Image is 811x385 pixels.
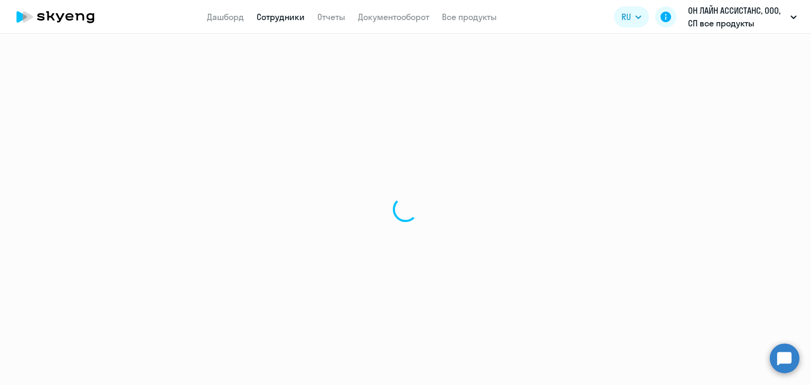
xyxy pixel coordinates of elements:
[358,12,429,22] a: Документооборот
[683,4,802,30] button: ОН ЛАЙН АССИСТАНС, ООО, СП все продукты
[614,6,649,27] button: RU
[207,12,244,22] a: Дашборд
[442,12,497,22] a: Все продукты
[688,4,786,30] p: ОН ЛАЙН АССИСТАНС, ООО, СП все продукты
[317,12,345,22] a: Отчеты
[621,11,631,23] span: RU
[257,12,305,22] a: Сотрудники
